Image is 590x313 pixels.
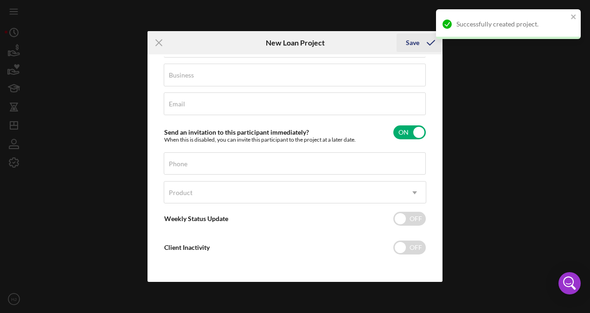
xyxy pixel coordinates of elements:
label: Business [169,72,194,79]
label: Phone [169,160,187,168]
div: Product [169,189,192,196]
div: When this is disabled, you can invite this participant to the project at a later date. [164,137,356,143]
label: Client Inactivity [164,243,210,251]
button: Save [397,33,442,52]
label: Send an invitation to this participant immediately? [164,128,309,136]
label: Weekly Status Update [164,215,228,222]
div: Save [406,33,419,52]
label: Email [169,100,185,108]
h6: New Loan Project [266,39,325,47]
div: Successfully created project. [456,20,568,28]
div: Open Intercom Messenger [558,272,581,294]
button: close [571,13,577,22]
